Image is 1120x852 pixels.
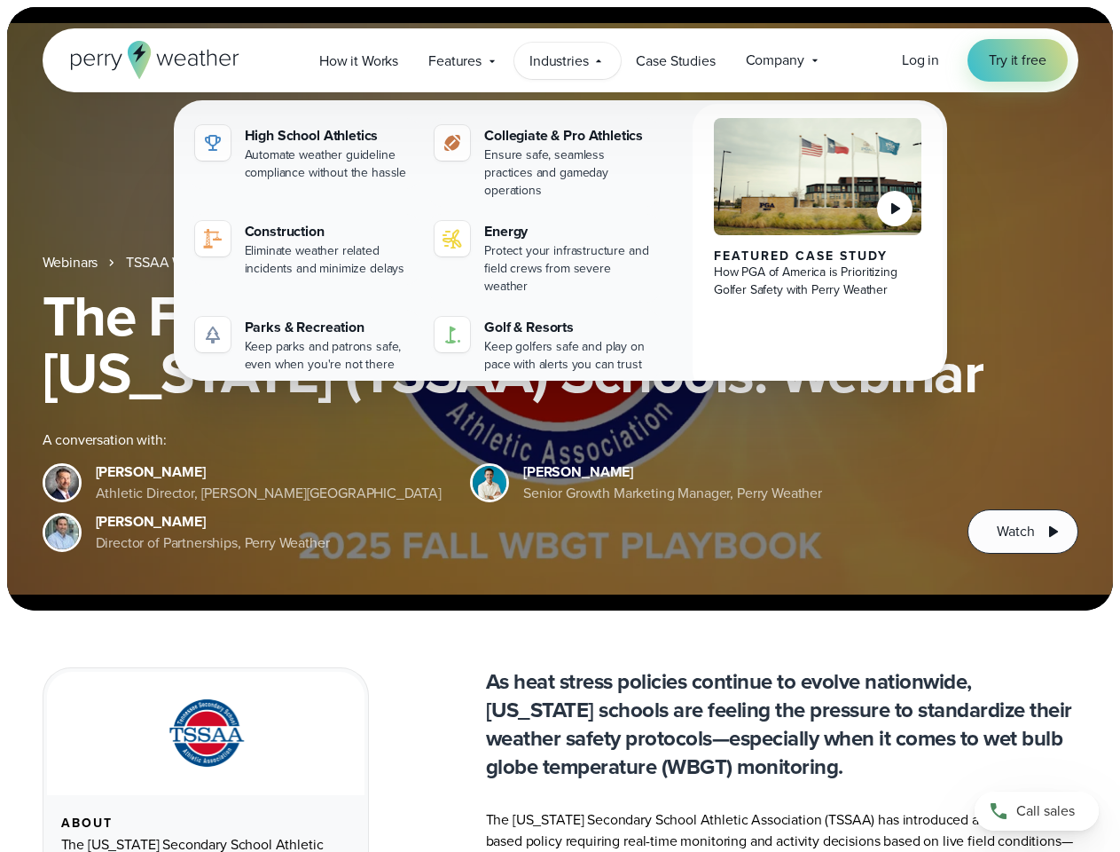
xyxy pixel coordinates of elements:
img: energy-icon@2x-1.svg [442,228,463,249]
span: Company [746,50,804,71]
div: Keep parks and patrons safe, even when you're not there [245,338,414,374]
a: Call sales [975,792,1099,831]
a: Golf & Resorts Keep golfers safe and play on pace with alerts you can trust [427,310,661,381]
span: Case Studies [636,51,715,72]
div: Collegiate & Pro Athletics [484,125,654,146]
div: About [61,816,350,831]
div: [PERSON_NAME] [96,461,443,483]
a: Parks & Recreation Keep parks and patrons safe, even when you're not there [188,310,421,381]
img: parks-icon-grey.svg [202,324,223,345]
div: Automate weather guideline compliance without the hassle [245,146,414,182]
a: TSSAA WBGT Fall Playbook [126,252,294,273]
img: proathletics-icon@2x-1.svg [442,132,463,154]
span: Log in [902,50,939,70]
div: How PGA of America is Prioritizing Golfer Safety with Perry Weather [714,264,922,299]
a: Case Studies [621,43,730,79]
a: construction perry weather Construction Eliminate weather related incidents and minimize delays [188,214,421,285]
a: High School Athletics Automate weather guideline compliance without the hassle [188,118,421,189]
div: Eliminate weather related incidents and minimize delays [245,242,414,278]
img: Jeff Wood [45,516,79,549]
img: golf-iconV2.svg [442,324,463,345]
div: Construction [245,221,414,242]
span: Watch [997,521,1034,542]
div: Protect your infrastructure and field crews from severe weather [484,242,654,296]
div: Parks & Recreation [245,317,414,338]
span: Call sales [1016,801,1075,822]
div: [PERSON_NAME] [523,461,822,483]
div: A conversation with: [43,430,940,451]
a: Log in [902,50,939,71]
img: construction perry weather [202,228,223,249]
div: Featured Case Study [714,249,922,264]
a: PGA of America, Frisco Campus Featured Case Study How PGA of America is Prioritizing Golfer Safet... [693,104,944,395]
img: PGA of America, Frisco Campus [714,118,922,235]
a: How it Works [304,43,413,79]
p: As heat stress policies continue to evolve nationwide, [US_STATE] schools are feeling the pressur... [486,667,1078,781]
span: How it Works [319,51,398,72]
div: Ensure safe, seamless practices and gameday operations [484,146,654,200]
span: Industries [529,51,588,72]
a: Webinars [43,252,98,273]
img: Spencer Patton, Perry Weather [473,466,506,500]
div: Director of Partnerships, Perry Weather [96,532,330,554]
div: [PERSON_NAME] [96,511,330,532]
img: TSSAA-Tennessee-Secondary-School-Athletic-Association.svg [146,693,265,774]
span: Features [428,51,482,72]
img: highschool-icon.svg [202,132,223,154]
div: Golf & Resorts [484,317,654,338]
button: Watch [967,509,1077,554]
nav: Breadcrumb [43,252,1078,273]
img: Brian Wyatt [45,466,79,500]
a: Collegiate & Pro Athletics Ensure safe, seamless practices and gameday operations [427,118,661,207]
h1: The Fall WBGT Playbook for [US_STATE] (TSSAA) Schools: Webinar [43,288,1078,401]
div: Athletic Director, [PERSON_NAME][GEOGRAPHIC_DATA] [96,483,443,504]
div: Keep golfers safe and play on pace with alerts you can trust [484,338,654,374]
div: Senior Growth Marketing Manager, Perry Weather [523,483,822,504]
div: Energy [484,221,654,242]
div: High School Athletics [245,125,414,146]
a: Try it free [967,39,1067,82]
span: Try it free [989,50,1046,71]
a: Energy Protect your infrastructure and field crews from severe weather [427,214,661,303]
